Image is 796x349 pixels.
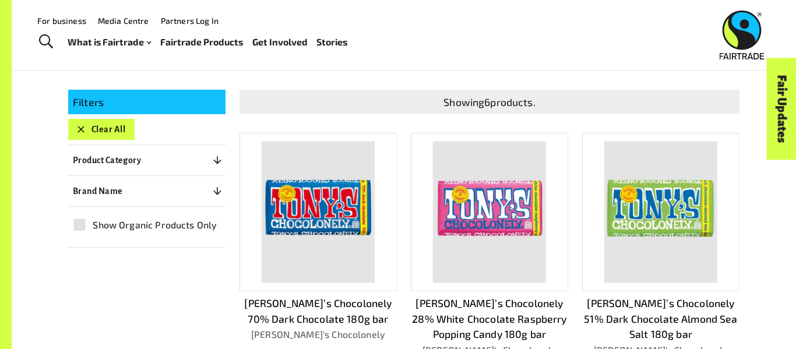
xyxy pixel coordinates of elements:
[31,27,60,57] a: Toggle Search
[161,16,219,26] a: Partners Log In
[68,181,226,202] button: Brand Name
[582,295,739,341] p: [PERSON_NAME]’s Chocolonely 51% Dark Chocolate Almond Sea Salt 180g bar
[68,119,135,140] button: Clear All
[244,94,735,110] p: Showing 6 products.
[720,10,765,59] img: Fairtrade Australia New Zealand logo
[316,34,347,51] a: Stories
[93,218,217,232] span: Show Organic Products Only
[160,34,243,51] a: Fairtrade Products
[68,34,151,51] a: What is Fairtrade
[239,295,397,326] p: [PERSON_NAME]’s Chocolonely 70% Dark Chocolate 180g bar
[73,94,221,110] p: Filters
[37,16,86,26] a: For business
[252,34,308,51] a: Get Involved
[73,153,141,167] p: Product Category
[98,16,149,26] a: Media Centre
[68,150,226,171] button: Product Category
[411,295,568,341] p: [PERSON_NAME]’s Chocolonely 28% White Chocolate Raspberry Popping Candy 180g bar
[239,327,397,341] p: [PERSON_NAME]'s Chocolonely
[73,184,123,198] p: Brand Name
